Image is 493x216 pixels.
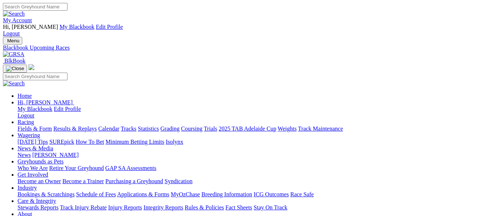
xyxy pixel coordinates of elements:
a: Applications & Forms [117,191,169,197]
div: Greyhounds as Pets [18,165,490,171]
span: Hi, [PERSON_NAME] [3,24,58,30]
a: ICG Outcomes [254,191,289,197]
img: Search [3,11,25,17]
div: Get Involved [18,178,490,185]
a: Care & Integrity [18,198,56,204]
a: Become an Owner [18,178,61,184]
div: Wagering [18,139,490,145]
a: How To Bet [76,139,104,145]
a: Home [18,93,32,99]
a: Stewards Reports [18,204,58,211]
a: BlkBook [3,58,26,64]
img: Search [3,80,25,87]
a: Breeding Information [201,191,252,197]
a: My Blackbook [59,24,95,30]
a: My Account [3,17,32,23]
input: Search [3,73,68,80]
a: Logout [18,112,34,119]
a: Integrity Reports [143,204,183,211]
a: My Blackbook [18,106,53,112]
a: MyOzChase [171,191,200,197]
div: News & Media [18,152,490,158]
a: Weights [278,126,297,132]
a: Retire Your Greyhound [49,165,104,171]
a: Edit Profile [96,24,123,30]
a: Blackbook Upcoming Races [3,45,490,51]
span: BlkBook [4,58,26,64]
a: News [18,152,31,158]
a: [DATE] Tips [18,139,48,145]
a: News & Media [18,145,53,151]
a: Fact Sheets [226,204,252,211]
a: Stay On Track [254,204,287,211]
a: Minimum Betting Limits [105,139,164,145]
a: Racing [18,119,34,125]
a: Injury Reports [108,204,142,211]
a: Syndication [165,178,192,184]
a: Track Maintenance [298,126,343,132]
button: Toggle navigation [3,37,22,45]
div: Hi, [PERSON_NAME] [18,106,490,119]
div: Care & Integrity [18,204,490,211]
input: Search [3,3,68,11]
div: Racing [18,126,490,132]
a: Schedule of Fees [76,191,116,197]
div: My Account [3,24,490,37]
a: Logout [3,30,20,36]
a: Become a Trainer [62,178,104,184]
img: logo-grsa-white.png [28,64,34,70]
div: Industry [18,191,490,198]
a: [PERSON_NAME] [32,152,78,158]
a: Race Safe [290,191,313,197]
a: Coursing [181,126,203,132]
a: Edit Profile [54,106,81,112]
a: Tracks [121,126,136,132]
a: Rules & Policies [185,204,224,211]
a: Purchasing a Greyhound [105,178,163,184]
span: Hi, [PERSON_NAME] [18,99,73,105]
a: Hi, [PERSON_NAME] [18,99,74,105]
a: Trials [204,126,217,132]
a: Calendar [98,126,119,132]
a: Who We Are [18,165,48,171]
a: GAP SA Assessments [105,165,157,171]
a: Greyhounds as Pets [18,158,63,165]
a: SUREpick [49,139,74,145]
img: GRSA [3,51,24,58]
a: Grading [161,126,180,132]
a: Bookings & Scratchings [18,191,74,197]
a: Results & Replays [53,126,97,132]
a: Industry [18,185,37,191]
a: 2025 TAB Adelaide Cup [219,126,276,132]
img: Close [6,66,24,72]
a: Fields & Form [18,126,52,132]
a: Track Injury Rebate [60,204,107,211]
a: Get Involved [18,171,48,178]
span: Menu [7,38,19,43]
a: Wagering [18,132,40,138]
button: Toggle navigation [3,65,27,73]
a: Statistics [138,126,159,132]
a: Isolynx [166,139,183,145]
